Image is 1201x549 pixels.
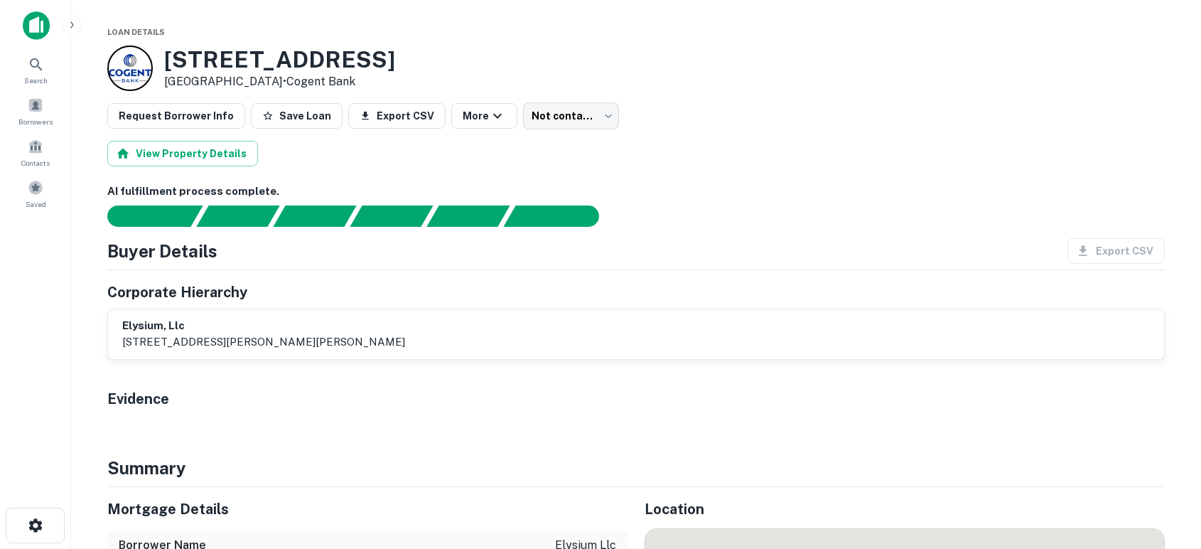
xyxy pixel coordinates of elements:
[122,334,405,351] p: [STREET_ADDRESS][PERSON_NAME][PERSON_NAME]
[645,499,1165,520] h5: Location
[426,206,510,227] div: Principals found, still searching for contact information. This may take time...
[122,318,405,334] h6: elysium, llc
[107,141,258,166] button: View Property Details
[4,174,67,213] a: Saved
[1130,435,1201,503] iframe: Chat Widget
[23,11,50,40] img: capitalize-icon.png
[4,50,67,89] a: Search
[164,46,395,73] h3: [STREET_ADDRESS]
[107,499,628,520] h5: Mortgage Details
[523,102,619,129] div: Not contacted
[348,103,446,129] button: Export CSV
[26,198,46,210] span: Saved
[107,28,165,36] span: Loan Details
[107,388,169,410] h5: Evidence
[107,103,245,129] button: Request Borrower Info
[24,75,48,86] span: Search
[286,75,355,88] a: Cogent Bank
[504,206,616,227] div: AI fulfillment process complete.
[21,157,50,169] span: Contacts
[350,206,433,227] div: Principals found, AI now looking for contact information...
[451,103,517,129] button: More
[164,73,395,90] p: [GEOGRAPHIC_DATA] •
[107,183,1165,200] h6: AI fulfillment process complete.
[107,282,247,303] h5: Corporate Hierarchy
[107,455,1165,481] h4: Summary
[18,116,53,127] span: Borrowers
[4,133,67,171] a: Contacts
[90,206,197,227] div: Sending borrower request to AI...
[196,206,279,227] div: Your request is received and processing...
[251,103,343,129] button: Save Loan
[4,92,67,130] a: Borrowers
[273,206,356,227] div: Documents found, AI parsing details...
[107,238,217,264] h4: Buyer Details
